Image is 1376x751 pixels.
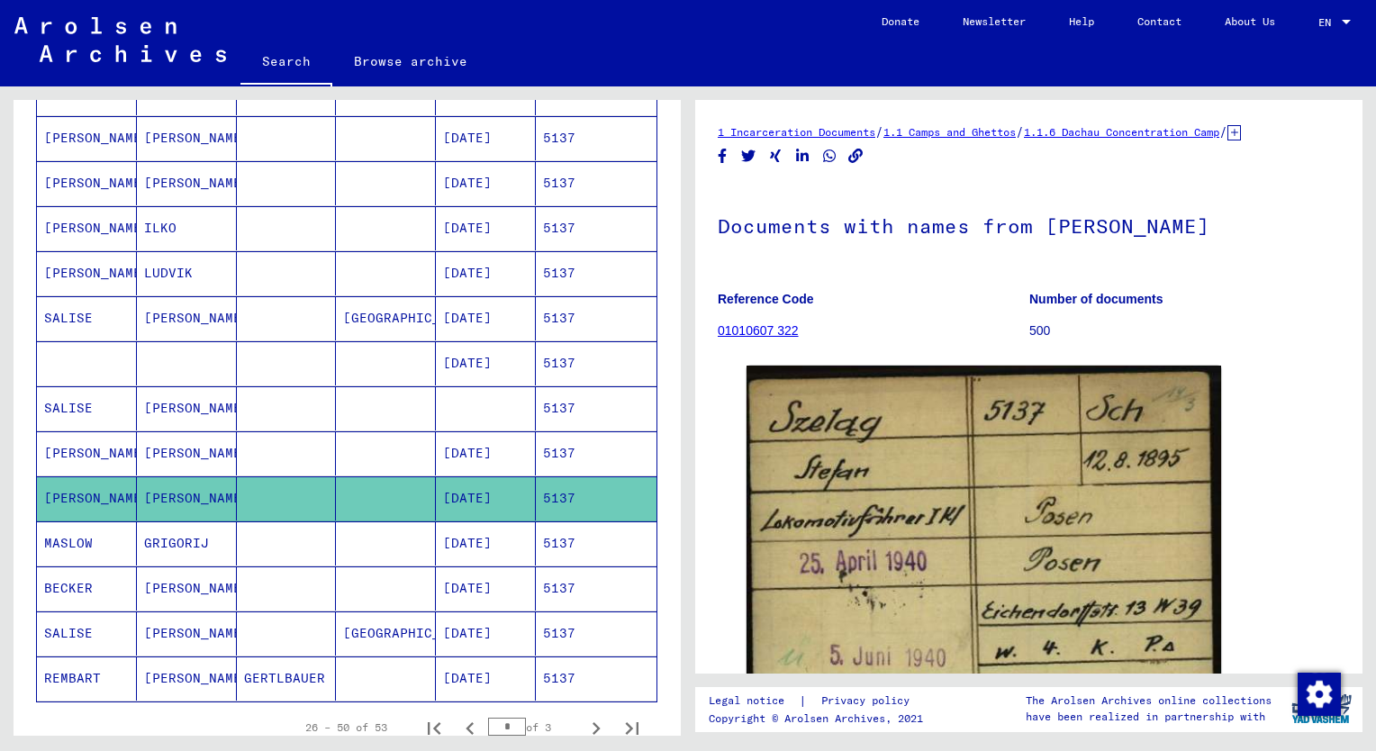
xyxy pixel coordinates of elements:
[137,656,237,701] mat-cell: [PERSON_NAME]
[37,386,137,430] mat-cell: SALISE
[137,431,237,475] mat-cell: [PERSON_NAME]
[747,366,1221,749] img: 001.jpg
[37,566,137,611] mat-cell: BECKER
[37,656,137,701] mat-cell: REMBART
[240,40,332,86] a: Search
[1029,321,1340,340] p: 500
[436,161,536,205] mat-cell: [DATE]
[436,206,536,250] mat-cell: [DATE]
[237,656,337,701] mat-cell: GERTLBAUER
[718,125,875,139] a: 1 Incarceration Documents
[1024,125,1219,139] a: 1.1.6 Dachau Concentration Camp
[1297,672,1340,715] div: Change consent
[416,710,452,746] button: First page
[536,341,656,385] mat-cell: 5137
[37,296,137,340] mat-cell: SALISE
[436,341,536,385] mat-cell: [DATE]
[137,251,237,295] mat-cell: LUDVIK
[436,566,536,611] mat-cell: [DATE]
[137,386,237,430] mat-cell: [PERSON_NAME]
[1298,673,1341,716] img: Change consent
[436,521,536,566] mat-cell: [DATE]
[14,17,226,62] img: Arolsen_neg.svg
[436,431,536,475] mat-cell: [DATE]
[37,611,137,656] mat-cell: SALISE
[1318,16,1338,29] span: EN
[137,566,237,611] mat-cell: [PERSON_NAME]
[1016,123,1024,140] span: /
[536,431,656,475] mat-cell: 5137
[614,710,650,746] button: Last page
[137,521,237,566] mat-cell: GRIGORIJ
[137,161,237,205] mat-cell: [PERSON_NAME]
[709,692,931,710] div: |
[875,123,883,140] span: /
[37,476,137,520] mat-cell: [PERSON_NAME]
[37,251,137,295] mat-cell: [PERSON_NAME]
[336,296,436,340] mat-cell: [GEOGRAPHIC_DATA]
[536,386,656,430] mat-cell: 5137
[536,656,656,701] mat-cell: 5137
[793,145,812,167] button: Share on LinkedIn
[536,476,656,520] mat-cell: 5137
[718,292,814,306] b: Reference Code
[718,323,799,338] a: 01010607 322
[536,161,656,205] mat-cell: 5137
[436,296,536,340] mat-cell: [DATE]
[807,692,931,710] a: Privacy policy
[436,116,536,160] mat-cell: [DATE]
[137,611,237,656] mat-cell: [PERSON_NAME]
[436,656,536,701] mat-cell: [DATE]
[578,710,614,746] button: Next page
[718,185,1340,264] h1: Documents with names from [PERSON_NAME]
[37,161,137,205] mat-cell: [PERSON_NAME]
[536,116,656,160] mat-cell: 5137
[820,145,839,167] button: Share on WhatsApp
[536,611,656,656] mat-cell: 5137
[488,719,578,736] div: of 3
[536,296,656,340] mat-cell: 5137
[436,611,536,656] mat-cell: [DATE]
[739,145,758,167] button: Share on Twitter
[536,206,656,250] mat-cell: 5137
[137,476,237,520] mat-cell: [PERSON_NAME]
[846,145,865,167] button: Copy link
[1026,709,1272,725] p: have been realized in partnership with
[436,476,536,520] mat-cell: [DATE]
[1029,292,1163,306] b: Number of documents
[37,206,137,250] mat-cell: [PERSON_NAME]
[137,296,237,340] mat-cell: [PERSON_NAME]
[137,116,237,160] mat-cell: [PERSON_NAME]
[452,710,488,746] button: Previous page
[305,719,387,736] div: 26 – 50 of 53
[137,206,237,250] mat-cell: ILKO
[37,521,137,566] mat-cell: MASLOW
[436,251,536,295] mat-cell: [DATE]
[37,116,137,160] mat-cell: [PERSON_NAME]
[1219,123,1227,140] span: /
[1026,692,1272,709] p: The Arolsen Archives online collections
[1288,686,1355,731] img: yv_logo.png
[713,145,732,167] button: Share on Facebook
[709,710,931,727] p: Copyright © Arolsen Archives, 2021
[883,125,1016,139] a: 1.1 Camps and Ghettos
[536,251,656,295] mat-cell: 5137
[37,431,137,475] mat-cell: [PERSON_NAME]
[766,145,785,167] button: Share on Xing
[332,40,489,83] a: Browse archive
[536,521,656,566] mat-cell: 5137
[709,692,799,710] a: Legal notice
[336,611,436,656] mat-cell: [GEOGRAPHIC_DATA]
[536,566,656,611] mat-cell: 5137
